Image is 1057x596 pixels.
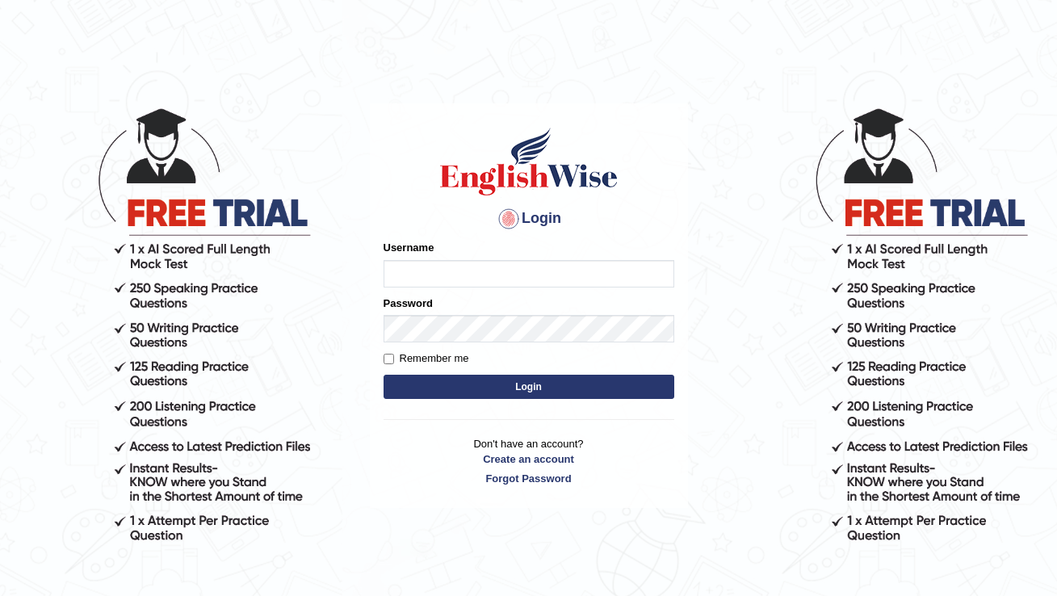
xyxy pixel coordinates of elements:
[437,125,621,198] img: Logo of English Wise sign in for intelligent practice with AI
[384,471,674,486] a: Forgot Password
[384,206,674,232] h4: Login
[384,375,674,399] button: Login
[384,451,674,467] a: Create an account
[384,350,469,367] label: Remember me
[384,296,433,311] label: Password
[384,240,434,255] label: Username
[384,436,674,486] p: Don't have an account?
[384,354,394,364] input: Remember me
